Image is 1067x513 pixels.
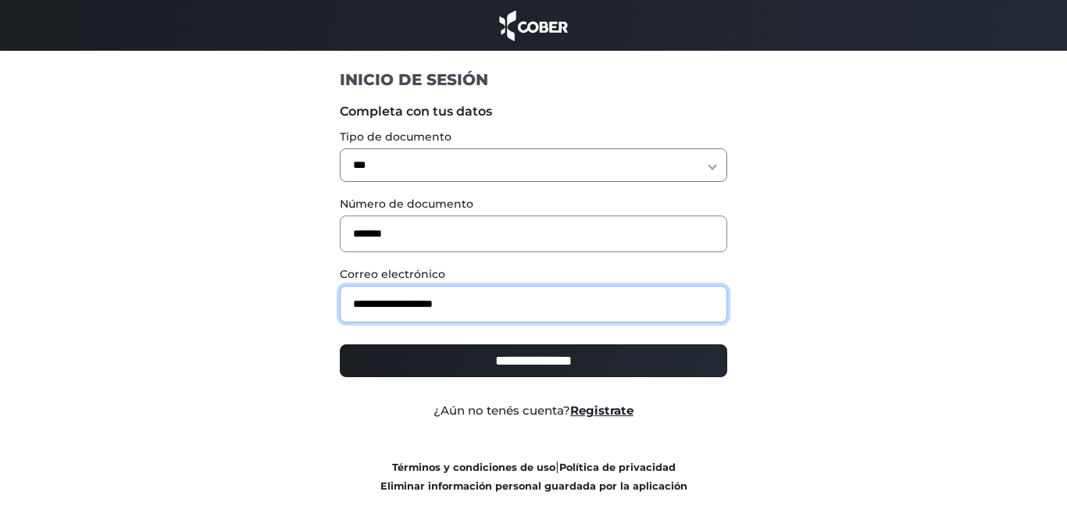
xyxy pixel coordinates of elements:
[340,196,728,212] label: Número de documento
[570,403,633,418] a: Registrate
[559,461,676,473] a: Política de privacidad
[340,129,728,145] label: Tipo de documento
[340,266,728,283] label: Correo electrónico
[340,69,728,90] h1: INICIO DE SESIÓN
[392,461,555,473] a: Términos y condiciones de uso
[495,8,572,43] img: cober_marca.png
[380,480,687,492] a: Eliminar información personal guardada por la aplicación
[328,458,740,495] div: |
[340,102,728,121] label: Completa con tus datos
[328,402,740,420] div: ¿Aún no tenés cuenta?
